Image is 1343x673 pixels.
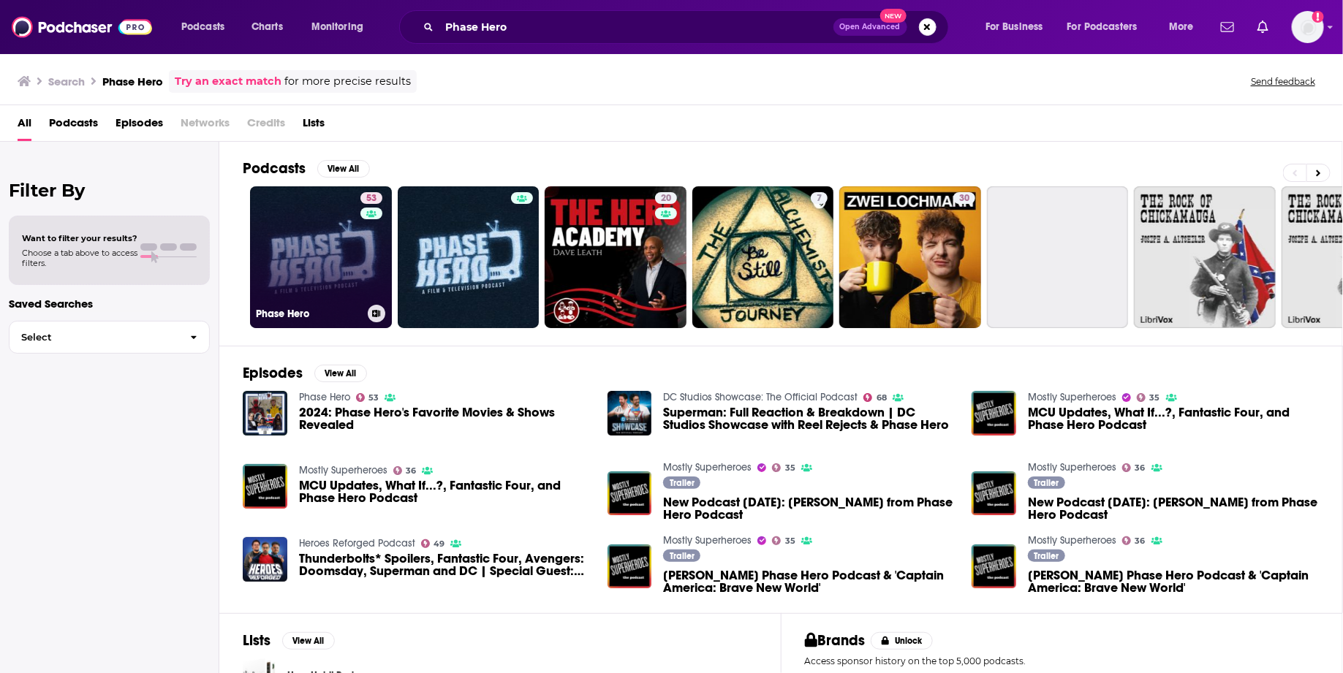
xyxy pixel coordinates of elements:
[805,631,866,650] h2: Brands
[545,186,686,328] a: 20
[1150,395,1160,401] span: 35
[880,9,907,23] span: New
[299,479,590,504] a: MCU Updates, What If...?, Fantastic Four, and Phase Hero Podcast
[608,391,652,436] a: Superman: Full Reaction & Breakdown | DC Studios Showcase with Reel Rejects & Phase Hero
[840,23,901,31] span: Open Advanced
[1034,552,1059,560] span: Trailer
[1292,11,1324,43] span: Logged in as shubbardidpr
[299,537,415,550] a: Heroes Reforged Podcast
[608,544,652,589] img: Aaron Perine Phase Hero Podcast & 'Captain America: Brave New World'
[243,464,287,509] a: MCU Updates, What If...?, Fantastic Four, and Phase Hero Podcast
[772,536,795,545] a: 35
[986,17,1043,37] span: For Business
[663,534,752,547] a: Mostly Superheroes
[49,111,98,141] a: Podcasts
[251,17,283,37] span: Charts
[972,391,1016,436] img: MCU Updates, What If...?, Fantastic Four, and Phase Hero Podcast
[421,539,445,548] a: 49
[247,111,285,141] span: Credits
[116,111,163,141] a: Episodes
[663,569,954,594] span: [PERSON_NAME] Phase Hero Podcast & 'Captain America: Brave New World'
[10,332,178,342] span: Select
[805,655,1320,666] p: Access sponsor history on the top 5,000 podcasts.
[314,365,367,382] button: View All
[663,391,858,403] a: DC Studios Showcase: The Official Podcast
[663,569,954,594] a: Aaron Perine Phase Hero Podcast & 'Captain America: Brave New World'
[1252,15,1274,39] a: Show notifications dropdown
[772,463,795,472] a: 35
[243,364,367,382] a: EpisodesView All
[663,496,954,521] span: New Podcast [DATE]: [PERSON_NAME] from Phase Hero Podcast
[18,111,31,141] a: All
[1028,406,1319,431] a: MCU Updates, What If...?, Fantastic Four, and Phase Hero Podcast
[663,496,954,521] a: New Podcast Monday: Jamie Jirak from Phase Hero Podcast
[1028,496,1319,521] a: New Podcast Monday: Jamie Jirak from Phase Hero Podcast
[1034,479,1059,487] span: Trailer
[317,160,370,178] button: View All
[1067,17,1138,37] span: For Podcasters
[670,552,695,560] span: Trailer
[243,159,370,178] a: PodcastsView All
[1292,11,1324,43] img: User Profile
[663,406,954,431] a: Superman: Full Reaction & Breakdown | DC Studios Showcase with Reel Rejects & Phase Hero
[1246,75,1320,88] button: Send feedback
[406,468,416,474] span: 36
[1292,11,1324,43] button: Show profile menu
[661,191,671,206] span: 20
[1137,393,1160,402] a: 35
[299,464,387,476] a: Mostly Superheroes
[877,395,887,401] span: 68
[670,479,695,487] span: Trailer
[243,391,287,436] img: 2024: Phase Hero's Favorite Movies & Shows Revealed
[243,631,271,650] h2: Lists
[1028,569,1319,594] a: Aaron Perine Phase Hero Podcast & 'Captain America: Brave New World'
[284,73,411,90] span: for more precise results
[243,631,335,650] a: ListsView All
[303,111,325,141] a: Lists
[299,552,590,577] a: Thunderbolts* Spoilers, Fantastic Four, Avengers: Doomsday, Superman and DC | Special Guest: Phas...
[360,192,382,204] a: 53
[785,465,795,471] span: 35
[9,297,210,311] p: Saved Searches
[863,393,887,402] a: 68
[181,17,224,37] span: Podcasts
[608,471,652,516] img: New Podcast Monday: Jamie Jirak from Phase Hero Podcast
[22,248,137,268] span: Choose a tab above to access filters.
[434,541,444,547] span: 49
[663,461,752,474] a: Mostly Superheroes
[22,233,137,243] span: Want to filter your results?
[12,13,152,41] a: Podchaser - Follow, Share and Rate Podcasts
[692,186,834,328] a: 7
[171,15,243,39] button: open menu
[975,15,1062,39] button: open menu
[242,15,292,39] a: Charts
[299,406,590,431] a: 2024: Phase Hero's Favorite Movies & Shows Revealed
[366,191,377,206] span: 53
[439,15,833,39] input: Search podcasts, credits, & more...
[413,10,963,44] div: Search podcasts, credits, & more...
[811,192,828,204] a: 7
[1215,15,1240,39] a: Show notifications dropdown
[1028,569,1319,594] span: [PERSON_NAME] Phase Hero Podcast & 'Captain America: Brave New World'
[243,159,306,178] h2: Podcasts
[1122,536,1146,545] a: 36
[1028,391,1116,403] a: Mostly Superheroes
[299,391,350,403] a: Phase Hero
[972,471,1016,516] a: New Podcast Monday: Jamie Jirak from Phase Hero Podcast
[1159,15,1212,39] button: open menu
[368,395,379,401] span: 53
[1028,496,1319,521] span: New Podcast [DATE]: [PERSON_NAME] from Phase Hero Podcast
[243,537,287,582] a: Thunderbolts* Spoilers, Fantastic Four, Avengers: Doomsday, Superman and DC | Special Guest: Phas...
